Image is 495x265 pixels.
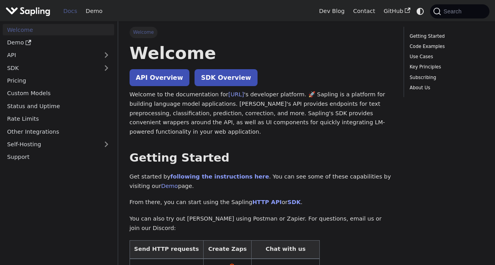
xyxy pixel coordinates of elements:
a: GitHub [379,5,414,17]
a: Demo [3,37,114,48]
button: Search (Command+K) [430,4,489,18]
a: Demo [82,5,107,17]
button: Expand sidebar category 'SDK' [98,62,114,74]
a: Contact [349,5,380,17]
a: Dev Blog [315,5,349,17]
a: Status and Uptime [3,100,114,112]
th: Chat with us [252,240,320,259]
p: Get started by . You can see some of these capabilities by visiting our page. [130,172,392,191]
a: Getting Started [410,33,481,40]
a: API [3,50,98,61]
h1: Welcome [130,42,392,64]
span: Welcome [130,27,158,38]
a: SDK Overview [195,69,257,86]
a: following the instructions here [171,173,269,180]
a: Sapling.aiSapling.ai [6,6,53,17]
h2: Getting Started [130,151,392,165]
a: API Overview [130,69,189,86]
a: Subscribing [410,74,481,81]
img: Sapling.ai [6,6,50,17]
a: SDK [287,199,300,205]
th: Create Zaps [203,240,252,259]
a: Self-Hosting [3,139,114,150]
th: Send HTTP requests [130,240,203,259]
a: HTTP API [252,199,282,205]
button: Expand sidebar category 'API' [98,50,114,61]
a: Custom Models [3,88,114,99]
a: Pricing [3,75,114,86]
a: About Us [410,84,481,92]
a: Welcome [3,24,114,35]
a: SDK [3,62,98,74]
button: Switch between dark and light mode (currently system mode) [415,6,426,17]
span: Search [441,8,466,15]
a: Key Principles [410,63,481,71]
a: Docs [59,5,82,17]
a: Use Cases [410,53,481,61]
p: You can also try out [PERSON_NAME] using Postman or Zapier. For questions, email us or join our D... [130,214,392,233]
p: From there, you can start using the Sapling or . [130,198,392,207]
p: Welcome to the documentation for 's developer platform. 🚀 Sapling is a platform for building lang... [130,90,392,137]
a: [URL] [228,91,244,98]
a: Demo [161,183,178,189]
a: Support [3,151,114,163]
a: Other Integrations [3,126,114,137]
nav: Breadcrumbs [130,27,392,38]
a: Code Examples [410,43,481,50]
a: Rate Limits [3,113,114,125]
